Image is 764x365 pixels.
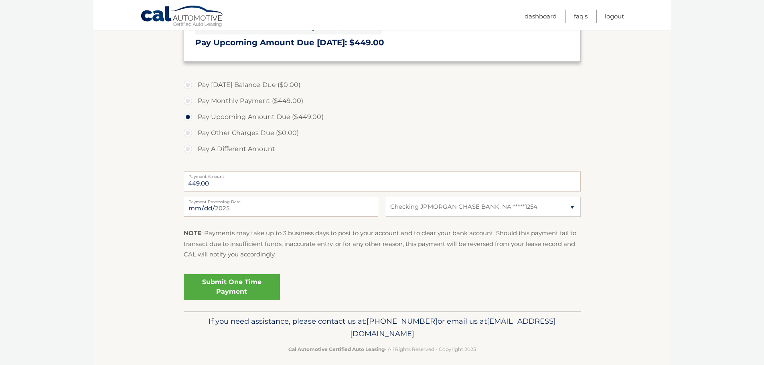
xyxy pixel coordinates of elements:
[184,77,581,93] label: Pay [DATE] Balance Due ($0.00)
[184,228,581,260] p: : Payments may take up to 3 business days to post to your account and to clear your bank account....
[574,10,588,23] a: FAQ's
[184,171,581,178] label: Payment Amount
[525,10,557,23] a: Dashboard
[184,197,378,203] label: Payment Processing Date
[184,141,581,157] label: Pay A Different Amount
[367,317,438,326] span: [PHONE_NUMBER]
[605,10,624,23] a: Logout
[189,315,576,341] p: If you need assistance, please contact us at: or email us at
[184,109,581,125] label: Pay Upcoming Amount Due ($449.00)
[184,125,581,141] label: Pay Other Charges Due ($0.00)
[184,274,280,300] a: Submit One Time Payment
[184,171,581,192] input: Payment Amount
[184,93,581,109] label: Pay Monthly Payment ($449.00)
[184,229,201,237] strong: NOTE
[195,38,569,48] h3: Pay Upcoming Amount Due [DATE]: $449.00
[184,197,378,217] input: Payment Date
[189,345,576,353] p: - All Rights Reserved - Copyright 2025
[288,346,385,352] strong: Cal Automotive Certified Auto Leasing
[140,5,225,28] a: Cal Automotive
